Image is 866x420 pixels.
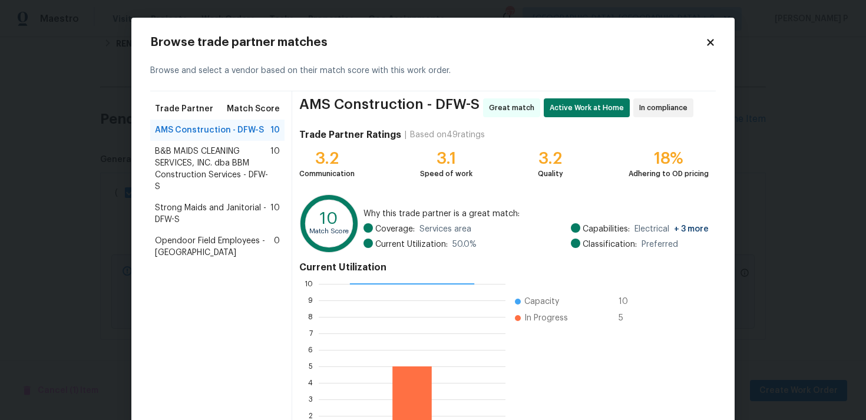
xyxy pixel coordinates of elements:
[299,262,709,273] h4: Current Utilization
[305,280,313,287] text: 10
[639,102,692,114] span: In compliance
[299,153,355,164] div: 3.2
[420,168,472,180] div: Speed of work
[619,312,637,324] span: 5
[155,145,270,193] span: B&B MAIDS CLEANING SERVICES, INC. dba BBM Construction Services - DFW-S
[155,124,264,136] span: AMS Construction - DFW-S
[299,98,480,117] span: AMS Construction - DFW-S
[538,168,563,180] div: Quality
[375,239,448,250] span: Current Utilization:
[270,145,280,193] span: 10
[270,124,280,136] span: 10
[452,239,477,250] span: 50.0 %
[538,153,563,164] div: 3.2
[401,129,410,141] div: |
[227,103,280,115] span: Match Score
[489,102,539,114] span: Great match
[308,379,313,386] text: 4
[375,223,415,235] span: Coverage:
[155,202,270,226] span: Strong Maids and Janitorial - DFW-S
[150,51,716,91] div: Browse and select a vendor based on their match score with this work order.
[642,239,678,250] span: Preferred
[150,37,705,48] h2: Browse trade partner matches
[583,239,637,250] span: Classification:
[309,412,313,419] text: 2
[619,296,637,307] span: 10
[309,228,349,234] text: Match Score
[155,103,213,115] span: Trade Partner
[420,153,472,164] div: 3.1
[308,346,313,353] text: 6
[155,235,274,259] span: Opendoor Field Employees - [GEOGRAPHIC_DATA]
[274,235,280,259] span: 0
[270,202,280,226] span: 10
[583,223,630,235] span: Capabilities:
[419,223,471,235] span: Services area
[629,153,709,164] div: 18%
[363,208,709,220] span: Why this trade partner is a great match:
[309,330,313,337] text: 7
[410,129,485,141] div: Based on 49 ratings
[299,129,401,141] h4: Trade Partner Ratings
[309,396,313,403] text: 3
[524,296,559,307] span: Capacity
[674,225,709,233] span: + 3 more
[634,223,709,235] span: Electrical
[320,210,338,227] text: 10
[308,297,313,304] text: 9
[524,312,568,324] span: In Progress
[308,313,313,320] text: 8
[309,363,313,370] text: 5
[629,168,709,180] div: Adhering to OD pricing
[299,168,355,180] div: Communication
[550,102,629,114] span: Active Work at Home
